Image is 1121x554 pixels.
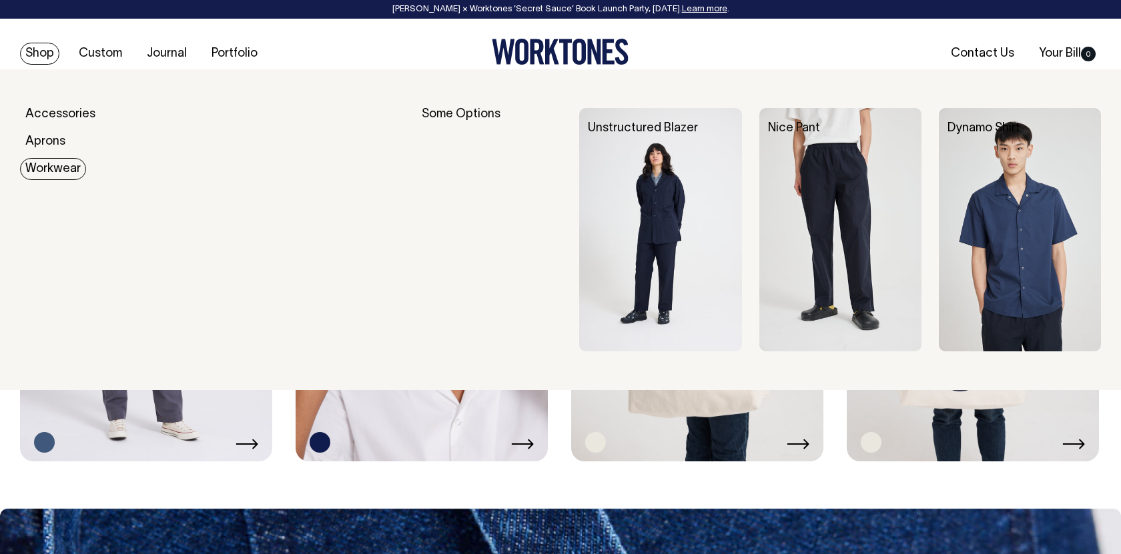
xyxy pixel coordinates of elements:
[206,43,263,65] a: Portfolio
[1034,43,1101,65] a: Your Bill0
[768,123,820,134] a: Nice Pant
[682,5,727,13] a: Learn more
[588,123,698,134] a: Unstructured Blazer
[20,131,71,153] a: Aprons
[20,43,59,65] a: Shop
[948,123,1020,134] a: Dynamo Shirt
[20,158,86,180] a: Workwear
[1081,47,1096,61] span: 0
[759,108,921,351] img: Nice Pant
[73,43,127,65] a: Custom
[141,43,192,65] a: Journal
[13,5,1108,14] div: [PERSON_NAME] × Worktones ‘Secret Sauce’ Book Launch Party, [DATE]. .
[20,103,101,125] a: Accessories
[946,43,1020,65] a: Contact Us
[939,108,1101,351] img: Dynamo Shirt
[422,108,563,351] div: Some Options
[579,108,741,351] img: Unstructured Blazer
